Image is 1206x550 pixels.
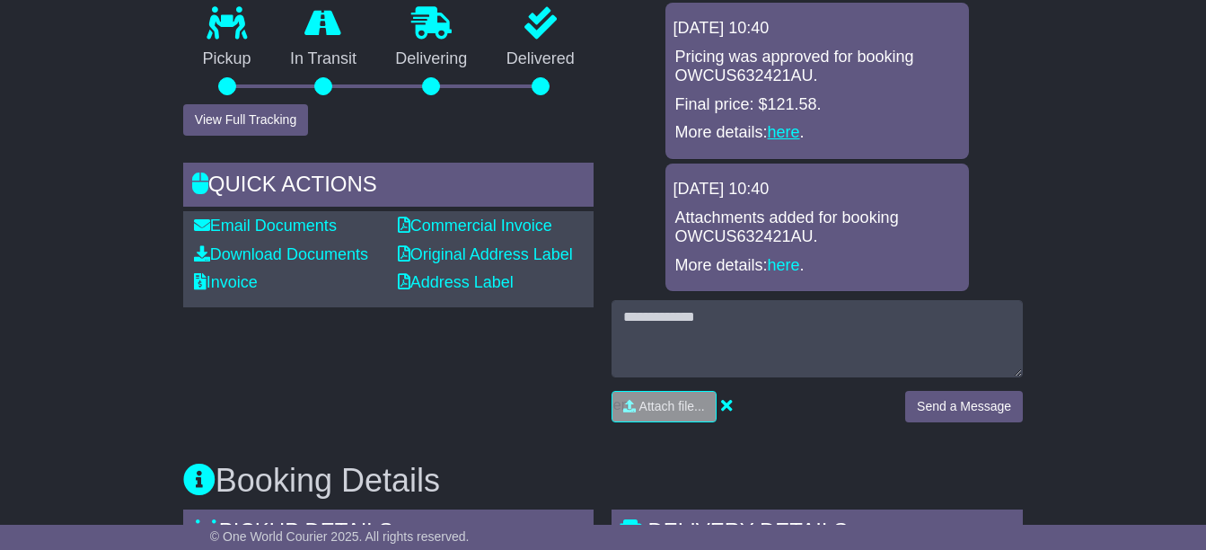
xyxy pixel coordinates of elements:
a: Email Documents [194,217,337,235]
p: Delivered [487,49,594,69]
span: © One World Courier 2025. All rights reserved. [210,529,470,544]
p: Pickup [183,49,270,69]
a: here [768,123,800,141]
p: More details: . [674,123,960,143]
a: Address Label [398,273,514,291]
p: In Transit [270,49,375,69]
button: View Full Tracking [183,104,308,136]
p: Attachments added for booking OWCUS632421AU. [674,208,960,247]
a: Commercial Invoice [398,217,552,235]
a: Original Address Label [398,245,573,263]
p: Final price: $121.58. [674,95,960,115]
a: Download Documents [194,245,368,263]
div: [DATE] 10:40 [673,180,962,200]
button: Send a Message [905,391,1023,422]
a: here [768,256,800,274]
p: Delivering [376,49,487,69]
a: Invoice [194,273,258,291]
h3: Booking Details [183,463,1023,499]
p: Pricing was approved for booking OWCUS632421AU. [674,48,960,86]
p: More details: . [674,256,960,276]
div: [DATE] 10:40 [673,19,962,39]
div: Quick Actions [183,163,594,211]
